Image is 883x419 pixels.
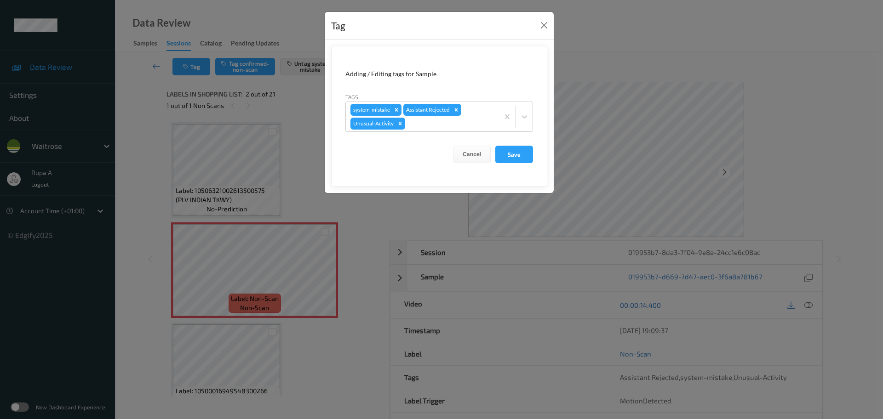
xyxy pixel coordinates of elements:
[395,118,405,130] div: Remove Unusual-Activity
[350,118,395,130] div: Unusual-Activity
[345,69,533,79] div: Adding / Editing tags for Sample
[451,104,461,116] div: Remove Assistant Rejected
[495,146,533,163] button: Save
[538,19,550,32] button: Close
[345,93,358,101] label: Tags
[391,104,401,116] div: Remove system-mistake
[453,146,491,163] button: Cancel
[350,104,391,116] div: system-mistake
[331,18,345,33] div: Tag
[403,104,451,116] div: Assistant Rejected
